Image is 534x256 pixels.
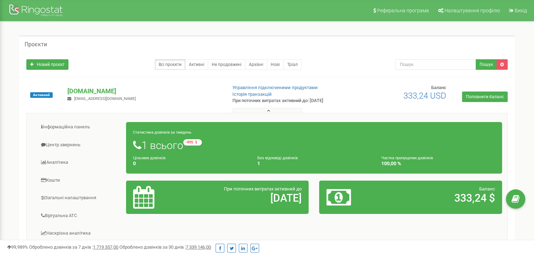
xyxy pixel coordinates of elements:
[403,91,446,101] span: 333,24 USD
[245,59,267,70] a: Архівні
[133,130,191,135] small: Статистика дзвінків за тиждень
[224,186,302,191] span: При поточних витратах активний до
[93,244,118,250] u: 1 719 357,00
[462,92,508,102] a: Поповнити баланс
[257,161,371,166] h4: 1
[183,139,202,146] small: -495
[479,186,495,191] span: Баланс
[208,59,245,70] a: Не продовжені
[32,136,126,154] a: Центр звернень
[67,87,221,96] p: [DOMAIN_NAME]
[133,161,247,166] h4: 0
[7,244,28,250] span: 99,989%
[32,154,126,171] a: Аналiтика
[232,97,345,104] p: При поточних витратах активний до: [DATE]
[377,8,429,13] span: Реферальна програма
[386,192,495,204] h2: 333,24 $
[133,156,165,160] small: Цільових дзвінків
[267,59,284,70] a: Нові
[119,244,211,250] span: Оброблено дзвінків за 30 днів :
[25,41,47,48] h5: Проєкти
[431,85,446,90] span: Баланс
[32,189,126,207] a: Загальні налаштування
[232,92,272,97] a: Історія транзакцій
[381,156,433,160] small: Частка пропущених дзвінків
[32,225,126,242] a: Наскрізна аналітика
[515,8,527,13] span: Вихід
[381,161,495,166] h4: 100,00 %
[30,92,53,98] span: Активний
[193,192,302,204] h2: [DATE]
[133,139,495,151] h1: 1 всього
[257,156,298,160] small: Без відповіді дзвінків
[32,119,126,136] a: Інформаційна панель
[74,96,136,101] span: [EMAIL_ADDRESS][DOMAIN_NAME]
[155,59,185,70] a: Всі проєкти
[283,59,302,70] a: Тріал
[476,59,497,70] button: Пошук
[29,244,118,250] span: Оброблено дзвінків за 7 днів :
[32,172,126,189] a: Кошти
[26,59,68,70] a: Новий проєкт
[444,8,500,13] span: Налаштування профілю
[186,244,211,250] u: 7 339 146,00
[395,59,476,70] input: Пошук
[232,85,318,90] a: Управління підключеними продуктами
[32,207,126,224] a: Віртуальна АТС
[185,59,208,70] a: Активні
